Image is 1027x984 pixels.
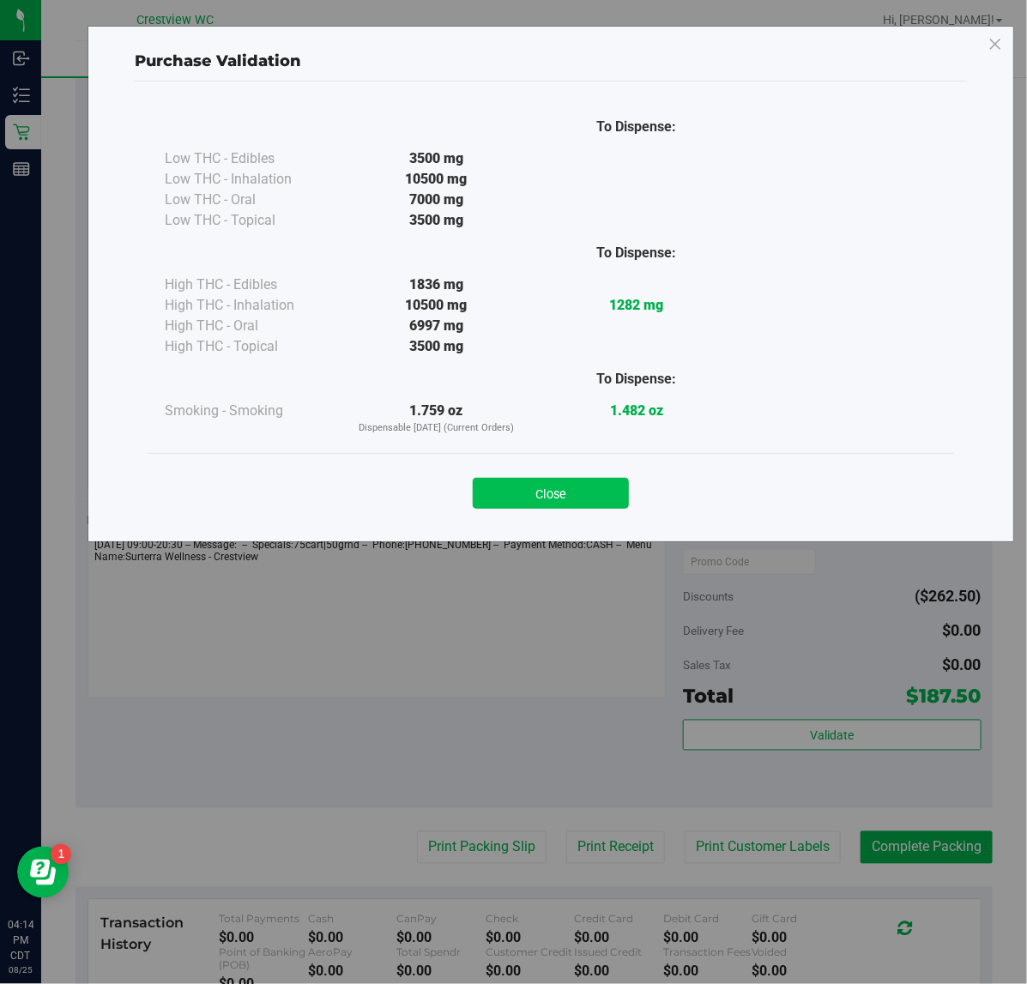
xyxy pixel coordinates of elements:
[609,297,663,313] strong: 1282 mg
[473,478,629,509] button: Close
[536,243,736,263] div: To Dispense:
[336,401,536,436] div: 1.759 oz
[17,847,69,898] iframe: Resource center
[165,148,336,169] div: Low THC - Edibles
[336,190,536,210] div: 7000 mg
[135,51,301,70] span: Purchase Validation
[165,316,336,336] div: High THC - Oral
[165,169,336,190] div: Low THC - Inhalation
[536,117,736,137] div: To Dispense:
[165,401,336,421] div: Smoking - Smoking
[165,275,336,295] div: High THC - Edibles
[336,316,536,336] div: 6997 mg
[165,210,336,231] div: Low THC - Topical
[336,421,536,436] p: Dispensable [DATE] (Current Orders)
[336,148,536,169] div: 3500 mg
[336,210,536,231] div: 3500 mg
[336,336,536,357] div: 3500 mg
[51,844,71,865] iframe: Resource center unread badge
[610,402,663,419] strong: 1.482 oz
[165,190,336,210] div: Low THC - Oral
[536,369,736,389] div: To Dispense:
[336,295,536,316] div: 10500 mg
[336,169,536,190] div: 10500 mg
[165,336,336,357] div: High THC - Topical
[165,295,336,316] div: High THC - Inhalation
[336,275,536,295] div: 1836 mg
